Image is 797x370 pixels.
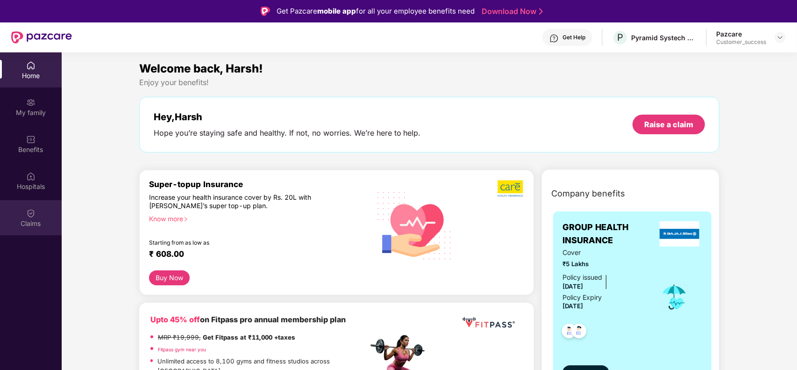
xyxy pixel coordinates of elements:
span: right [183,217,188,222]
div: Increase your health insurance cover by Rs. 20L with [PERSON_NAME]’s super top-up plan. [149,193,327,210]
div: Super-topup Insurance [149,180,368,189]
img: New Pazcare Logo [11,31,72,44]
img: svg+xml;base64,PHN2ZyBpZD0iSGVscC0zMngzMiIgeG1sbnM9Imh0dHA6Ly93d3cudzMub3JnLzIwMDAvc3ZnIiB3aWR0aD... [549,34,559,43]
strong: mobile app [317,7,356,15]
button: Buy Now [149,270,190,285]
div: Policy issued [562,272,602,283]
img: svg+xml;base64,PHN2ZyBpZD0iSG9tZSIgeG1sbnM9Imh0dHA6Ly93d3cudzMub3JnLzIwMDAvc3ZnIiB3aWR0aD0iMjAiIG... [26,61,36,70]
img: svg+xml;base64,PHN2ZyB4bWxucz0iaHR0cDovL3d3dy53My5vcmcvMjAwMC9zdmciIHdpZHRoPSI0OC45NDMiIGhlaWdodD... [558,321,581,344]
div: Pyramid Systech Consulting Private Limited [631,33,697,42]
img: svg+xml;base64,PHN2ZyB4bWxucz0iaHR0cDovL3d3dy53My5vcmcvMjAwMC9zdmciIHdpZHRoPSI0OC45NDMiIGhlaWdodD... [568,321,591,344]
del: MRP ₹19,999, [158,334,201,341]
span: [DATE] [562,302,583,310]
b: Upto 45% off [150,315,200,324]
div: Hope you’re staying safe and healthy. If not, no worries. We’re here to help. [154,128,421,138]
div: Raise a claim [644,119,693,130]
img: svg+xml;base64,PHN2ZyBpZD0iSG9zcGl0YWxzIiB4bWxucz0iaHR0cDovL3d3dy53My5vcmcvMjAwMC9zdmciIHdpZHRoPS... [26,172,36,181]
div: Pazcare [716,29,766,38]
img: b5dec4f62d2307b9de63beb79f102df3.png [498,180,524,197]
span: ₹5 Lakhs [562,259,647,269]
div: Know more [149,215,363,221]
div: Get Help [562,34,585,41]
img: fppp.png [461,314,517,331]
div: Enjoy your benefits! [139,78,720,87]
span: GROUP HEALTH INSURANCE [562,221,657,247]
span: P [617,32,623,43]
span: [DATE] [562,283,583,290]
span: Cover [562,247,647,258]
div: Get Pazcare for all your employee benefits need [277,6,475,17]
img: svg+xml;base64,PHN2ZyBpZD0iRHJvcGRvd24tMzJ4MzIiIHhtbG5zPSJodHRwOi8vd3d3LnczLm9yZy8yMDAwL3N2ZyIgd2... [776,34,784,41]
strong: Get Fitpass at ₹11,000 +taxes [203,334,295,341]
div: Customer_success [716,38,766,46]
img: svg+xml;base64,PHN2ZyBpZD0iQmVuZWZpdHMiIHhtbG5zPSJodHRwOi8vd3d3LnczLm9yZy8yMDAwL3N2ZyIgd2lkdGg9Ij... [26,135,36,144]
img: svg+xml;base64,PHN2ZyB4bWxucz0iaHR0cDovL3d3dy53My5vcmcvMjAwMC9zdmciIHhtbG5zOnhsaW5rPSJodHRwOi8vd3... [370,180,459,270]
a: Download Now [482,7,540,16]
b: on Fitpass pro annual membership plan [150,315,346,324]
img: Stroke [539,7,543,16]
img: svg+xml;base64,PHN2ZyBpZD0iQ2xhaW0iIHhtbG5zPSJodHRwOi8vd3d3LnczLm9yZy8yMDAwL3N2ZyIgd2lkdGg9IjIwIi... [26,209,36,218]
img: insurerLogo [660,221,700,247]
img: Logo [261,7,270,16]
div: ₹ 608.00 [149,249,359,261]
div: Policy Expiry [562,292,602,303]
div: Hey, Harsh [154,111,421,123]
div: Starting from as low as [149,239,328,246]
img: svg+xml;base64,PHN2ZyB3aWR0aD0iMjAiIGhlaWdodD0iMjAiIHZpZXdCb3g9IjAgMCAyMCAyMCIgZmlsbD0ibm9uZSIgeG... [26,98,36,107]
a: Fitpass gym near you [158,347,206,352]
span: Company benefits [551,187,625,200]
span: Welcome back, Harsh! [139,62,263,75]
img: icon [659,282,690,312]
